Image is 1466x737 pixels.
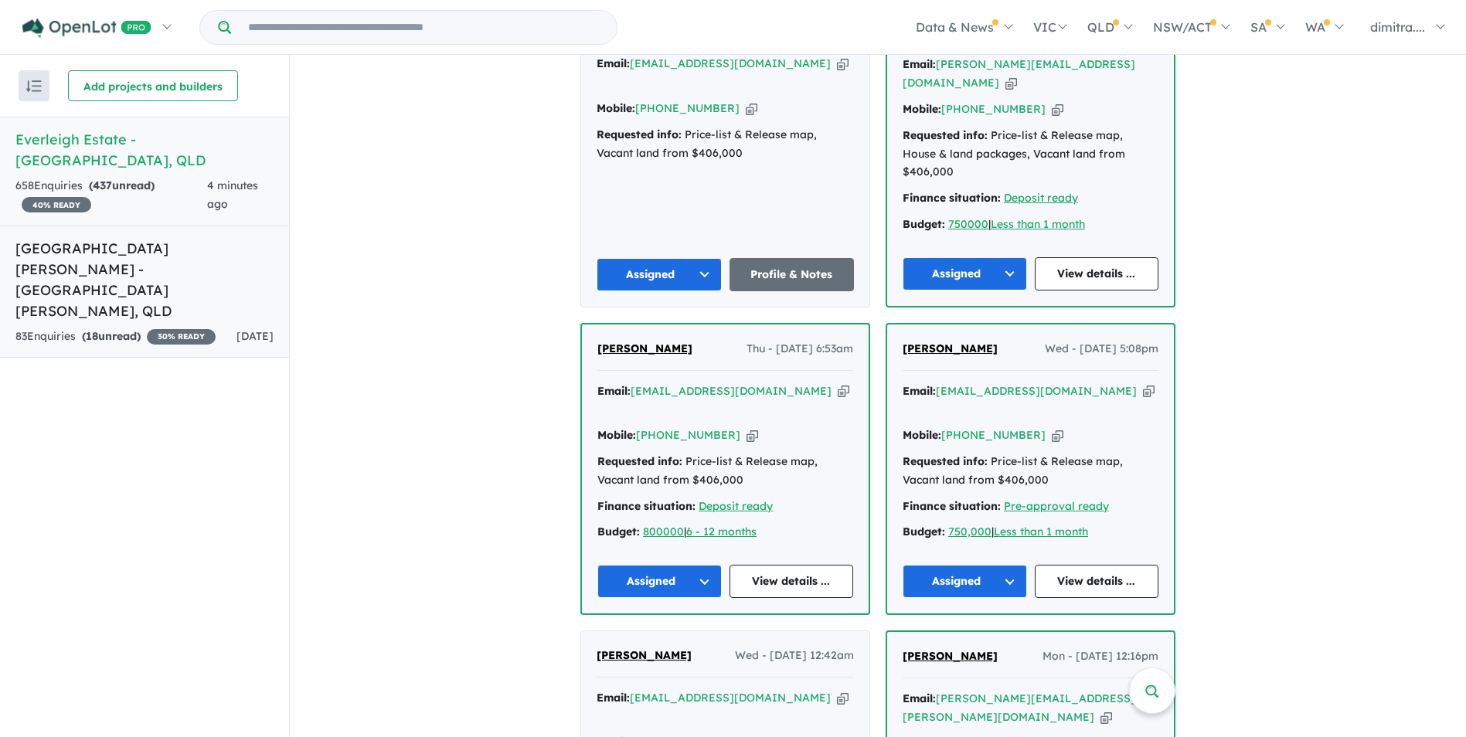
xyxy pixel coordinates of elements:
button: Copy [1052,101,1063,117]
a: 6 - 12 months [686,525,757,538]
span: Mon - [DATE] 12:16pm [1043,647,1158,666]
a: [PERSON_NAME] [597,647,692,665]
a: View details ... [1035,565,1159,598]
span: [PERSON_NAME] [903,649,998,663]
a: [PHONE_NUMBER] [941,102,1046,116]
div: 658 Enquir ies [15,177,207,214]
button: Assigned [597,565,722,598]
button: Copy [746,100,757,117]
button: Copy [1100,709,1112,725]
a: [EMAIL_ADDRESS][DOMAIN_NAME] [631,384,832,398]
span: 437 [93,178,112,192]
span: 40 % READY [22,197,91,212]
strong: Budget: [903,217,945,231]
a: 750000 [948,217,988,231]
a: Pre-approval ready [1004,499,1109,513]
strong: ( unread) [89,178,155,192]
a: 750,000 [948,525,992,538]
div: Price-list & Release map, Vacant land from $406,000 [903,453,1158,490]
strong: Requested info: [903,454,988,468]
strong: Mobile: [597,101,635,115]
span: Wed - [DATE] 12:42am [735,647,854,665]
strong: Email: [597,56,630,70]
strong: Email: [903,691,936,705]
a: [EMAIL_ADDRESS][DOMAIN_NAME] [630,56,831,70]
h5: [GEOGRAPHIC_DATA][PERSON_NAME] - [GEOGRAPHIC_DATA][PERSON_NAME] , QLD [15,238,274,321]
strong: Requested info: [903,128,988,142]
strong: Requested info: [597,454,682,468]
a: Less than 1 month [991,217,1085,231]
span: 30 % READY [147,329,216,345]
a: [PHONE_NUMBER] [636,428,740,442]
div: | [597,523,853,542]
a: [PERSON_NAME] [903,340,998,358]
strong: Budget: [597,525,640,538]
span: [PERSON_NAME] [597,648,692,662]
a: Deposit ready [699,499,773,513]
div: 83 Enquir ies [15,328,216,346]
button: Assigned [903,565,1027,598]
strong: Email: [597,691,630,705]
a: View details ... [730,565,854,598]
button: Copy [838,383,849,399]
div: | [903,216,1158,234]
a: View details ... [1035,257,1159,290]
a: Profile & Notes [730,258,855,291]
button: Copy [1143,383,1155,399]
h5: Everleigh Estate - [GEOGRAPHIC_DATA] , QLD [15,129,274,171]
a: [PERSON_NAME][EMAIL_ADDRESS][DOMAIN_NAME] [903,57,1135,90]
button: Assigned [903,257,1027,290]
span: dimitra.... [1370,19,1425,35]
button: Assigned [597,258,722,291]
a: [PERSON_NAME] [903,647,998,666]
div: Price-list & Release map, Vacant land from $406,000 [597,126,854,163]
span: [PERSON_NAME] [597,341,692,355]
button: Copy [1052,427,1063,443]
input: Try estate name, suburb, builder or developer [234,11,614,44]
div: | [903,523,1158,542]
strong: ( unread) [82,329,141,343]
a: [PHONE_NUMBER] [635,101,740,115]
strong: Email: [597,384,631,398]
img: Openlot PRO Logo White [22,19,151,38]
button: Copy [837,690,849,706]
span: 4 minutes ago [207,178,258,211]
button: Copy [837,56,849,72]
a: [EMAIL_ADDRESS][DOMAIN_NAME] [936,384,1137,398]
a: Deposit ready [1004,191,1078,205]
span: Wed - [DATE] 5:08pm [1045,340,1158,358]
a: 800000 [643,525,684,538]
span: 18 [86,329,98,343]
strong: Mobile: [903,102,941,116]
strong: Mobile: [597,428,636,442]
span: [DATE] [236,329,274,343]
strong: Email: [903,384,936,398]
button: Copy [1005,75,1017,91]
strong: Finance situation: [597,499,696,513]
a: Less than 1 month [994,525,1088,538]
a: [PERSON_NAME][EMAIL_ADDRESS][PERSON_NAME][DOMAIN_NAME] [903,691,1135,724]
div: Price-list & Release map, House & land packages, Vacant land from $406,000 [903,127,1158,182]
a: [PERSON_NAME] [597,340,692,358]
strong: Email: [903,57,936,71]
strong: Finance situation: [903,191,1001,205]
a: [EMAIL_ADDRESS][DOMAIN_NAME] [630,691,831,705]
strong: Mobile: [903,428,941,442]
strong: Requested info: [597,127,682,141]
span: Thu - [DATE] 6:53am [747,340,853,358]
button: Copy [747,427,758,443]
strong: Budget: [903,525,945,538]
img: sort.svg [26,80,42,92]
a: [PHONE_NUMBER] [941,428,1046,442]
div: Price-list & Release map, Vacant land from $406,000 [597,453,853,490]
button: Add projects and builders [68,70,238,101]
